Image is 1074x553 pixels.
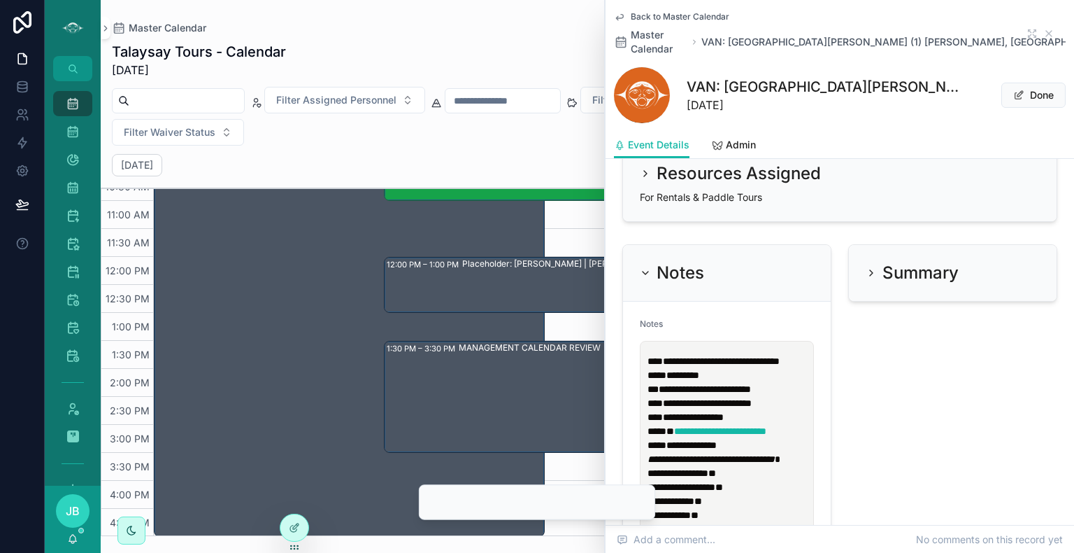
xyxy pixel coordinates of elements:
div: 1:30 PM – 3:30 PM [387,342,459,356]
a: Master Calendar [112,21,206,35]
span: 3:30 PM [106,461,153,472]
span: Master Calendar [631,28,687,56]
span: Event Details [628,138,689,152]
span: [DATE] [112,62,286,78]
span: 2:30 PM [106,405,153,416]
button: Select Button [264,87,425,113]
div: 8:00 AM – 5:00 PM: OFF WORK [155,34,544,536]
span: Add a comment... [617,533,715,547]
span: Master Calendar [129,21,206,35]
span: JB [66,503,80,519]
div: scrollable content [45,81,101,486]
span: 1:30 PM [108,349,153,360]
div: Placeholder: [PERSON_NAME] | [PERSON_NAME], Virtual Reconciliation presentation [462,258,796,269]
span: 11:30 AM [103,237,153,248]
span: 12:30 PM [102,293,153,304]
h2: [DATE] [121,158,153,172]
span: Filter Payment Status [592,93,692,107]
span: For Rentals & Paddle Tours [640,191,762,203]
span: 1:00 PM [108,321,153,332]
div: 12:00 PM – 1:00 PMPlaceholder: [PERSON_NAME] | [PERSON_NAME], Virtual Reconciliation presentation [385,258,1073,312]
span: No comments on this record yet [916,533,1063,547]
a: Master Calendar [614,28,687,56]
span: 11:00 AM [103,209,153,220]
img: App logo [62,17,84,39]
div: 1:30 PM – 3:30 PMMANAGEMENT CALENDAR REVIEW [385,342,969,452]
h2: Summary [882,262,959,284]
div: 12:00 PM – 1:00 PM [387,258,462,272]
button: Done [1001,83,1066,108]
div: MANAGEMENT CALENDAR REVIEW [459,342,601,353]
span: 3:00 PM [106,433,153,444]
a: Event Details [614,132,689,159]
span: Notes [640,318,663,329]
span: 2:00 PM [106,377,153,388]
h2: Resources Assigned [657,162,821,185]
h1: VAN: [GEOGRAPHIC_DATA][PERSON_NAME] (1) [PERSON_NAME], [GEOGRAPHIC_DATA]:BGDM-PMVD [687,77,961,97]
span: Filter Waiver Status [124,125,215,139]
span: 4:30 PM [106,517,153,528]
a: Admin [712,132,756,160]
button: Select Button [112,119,244,146]
span: Admin [726,138,756,152]
button: Select Button [580,87,721,113]
span: [DATE] [687,97,961,113]
h2: Notes [657,262,704,284]
h1: Talaysay Tours - Calendar [112,42,286,62]
span: 12:00 PM [102,265,153,276]
span: 10:30 AM [101,181,153,192]
span: 4:00 PM [106,489,153,500]
a: Back to Master Calendar [614,11,729,22]
span: Filter Assigned Personnel [276,93,396,107]
span: Back to Master Calendar [631,11,729,22]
